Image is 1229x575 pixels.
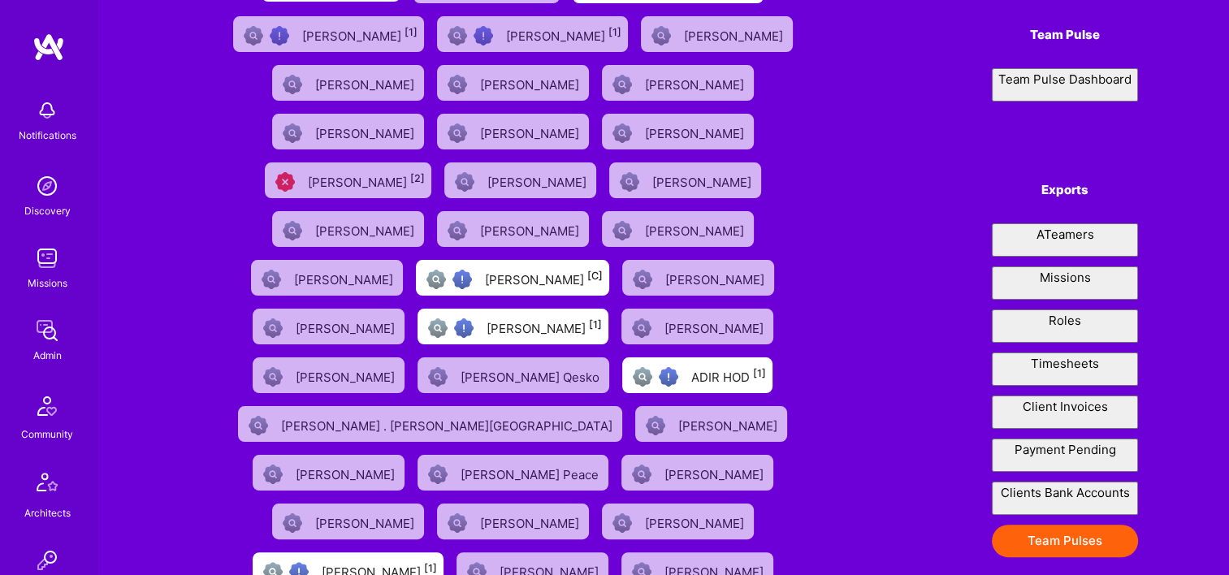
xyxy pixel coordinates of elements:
[266,58,431,107] a: Not Scrubbed[PERSON_NAME]
[28,465,67,504] img: Architects
[651,26,671,45] img: Not Scrubbed
[992,525,1138,557] button: Team Pulses
[992,439,1138,472] button: Payment Pending
[992,352,1138,386] button: Timesheets
[315,511,418,532] div: [PERSON_NAME]
[589,318,602,331] sup: [1]
[461,462,602,483] div: [PERSON_NAME] Peace
[665,267,768,288] div: [PERSON_NAME]
[24,202,71,219] div: Discovery
[678,413,781,434] div: [PERSON_NAME]
[595,497,760,546] a: Not Scrubbed[PERSON_NAME]
[455,172,474,192] img: Not Scrubbed
[283,513,302,533] img: Not Scrubbed
[629,400,794,448] a: Not Scrubbed[PERSON_NAME]
[315,121,418,142] div: [PERSON_NAME]
[263,465,283,484] img: Not Scrubbed
[992,183,1138,197] h4: Exports
[652,170,755,191] div: [PERSON_NAME]
[33,347,62,364] div: Admin
[480,511,582,532] div: [PERSON_NAME]
[595,58,760,107] a: Not Scrubbed[PERSON_NAME]
[431,205,595,253] a: Not Scrubbed[PERSON_NAME]
[283,75,302,94] img: Not Scrubbed
[28,387,67,426] img: Community
[632,465,651,484] img: Not Scrubbed
[603,156,768,205] a: Not Scrubbed[PERSON_NAME]
[616,253,781,302] a: Not Scrubbed[PERSON_NAME]
[615,302,780,351] a: Not Scrubbed[PERSON_NAME]
[246,351,411,400] a: Not Scrubbed[PERSON_NAME]
[454,318,474,338] img: High Potential User
[19,127,76,144] div: Notifications
[428,465,448,484] img: Not Scrubbed
[612,513,632,533] img: Not Scrubbed
[426,270,446,289] img: Not fully vetted
[410,172,425,184] sup: [2]
[664,316,767,337] div: [PERSON_NAME]
[405,26,418,38] sup: [1]
[448,26,467,45] img: Not fully vetted
[612,123,632,143] img: Not Scrubbed
[620,172,639,192] img: Not Scrubbed
[431,497,595,546] a: Not Scrubbed[PERSON_NAME]
[266,205,431,253] a: Not Scrubbed[PERSON_NAME]
[21,426,73,443] div: Community
[302,24,418,45] div: [PERSON_NAME]
[28,275,67,292] div: Missions
[448,123,467,143] img: Not Scrubbed
[263,367,283,387] img: Not Scrubbed
[485,267,603,288] div: [PERSON_NAME]
[615,448,780,497] a: Not Scrubbed[PERSON_NAME]
[645,511,747,532] div: [PERSON_NAME]
[246,302,411,351] a: Not Scrubbed[PERSON_NAME]
[424,562,437,574] sup: [1]
[634,10,799,58] a: Not Scrubbed[PERSON_NAME]
[409,253,616,302] a: Not fully vettedHigh Potential User[PERSON_NAME][C]
[32,32,65,62] img: logo
[448,221,467,240] img: Not Scrubbed
[691,365,766,386] div: ADIR HOD
[753,367,766,379] sup: [1]
[308,170,425,191] div: [PERSON_NAME]
[262,270,281,289] img: Not Scrubbed
[283,123,302,143] img: Not Scrubbed
[992,309,1138,343] button: Roles
[411,448,615,497] a: Not Scrubbed[PERSON_NAME] Peace
[296,316,398,337] div: [PERSON_NAME]
[266,107,431,156] a: Not Scrubbed[PERSON_NAME]
[431,10,634,58] a: Not fully vettedHigh Potential User[PERSON_NAME][1]
[296,462,398,483] div: [PERSON_NAME]
[616,351,779,400] a: Not fully vettedHigh Potential UserADIR HOD[1]
[428,367,448,387] img: Not Scrubbed
[595,205,760,253] a: Not Scrubbed[PERSON_NAME]
[633,367,652,387] img: Not fully vetted
[587,270,603,282] sup: [C]
[275,172,295,192] img: Unqualified
[411,351,616,400] a: Not Scrubbed[PERSON_NAME] Qesko
[480,121,582,142] div: [PERSON_NAME]
[645,121,747,142] div: [PERSON_NAME]
[428,318,448,338] img: Not fully vetted
[480,72,582,93] div: [PERSON_NAME]
[266,497,431,546] a: Not Scrubbed[PERSON_NAME]
[684,24,786,45] div: [PERSON_NAME]
[281,413,616,434] div: [PERSON_NAME] . [PERSON_NAME][GEOGRAPHIC_DATA]
[283,221,302,240] img: Not Scrubbed
[664,462,767,483] div: [PERSON_NAME]
[294,267,396,288] div: [PERSON_NAME]
[506,24,621,45] div: [PERSON_NAME]
[487,316,602,337] div: [PERSON_NAME]
[448,75,467,94] img: Not Scrubbed
[31,170,63,202] img: discovery
[431,107,595,156] a: Not Scrubbed[PERSON_NAME]
[461,365,603,386] div: [PERSON_NAME] Qesko
[315,72,418,93] div: [PERSON_NAME]
[24,504,71,521] div: Architects
[249,416,268,435] img: Not Scrubbed
[31,242,63,275] img: teamwork
[480,218,582,240] div: [PERSON_NAME]
[633,270,652,289] img: Not Scrubbed
[227,10,431,58] a: Not fully vettedHigh Potential User[PERSON_NAME][1]
[608,26,621,38] sup: [1]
